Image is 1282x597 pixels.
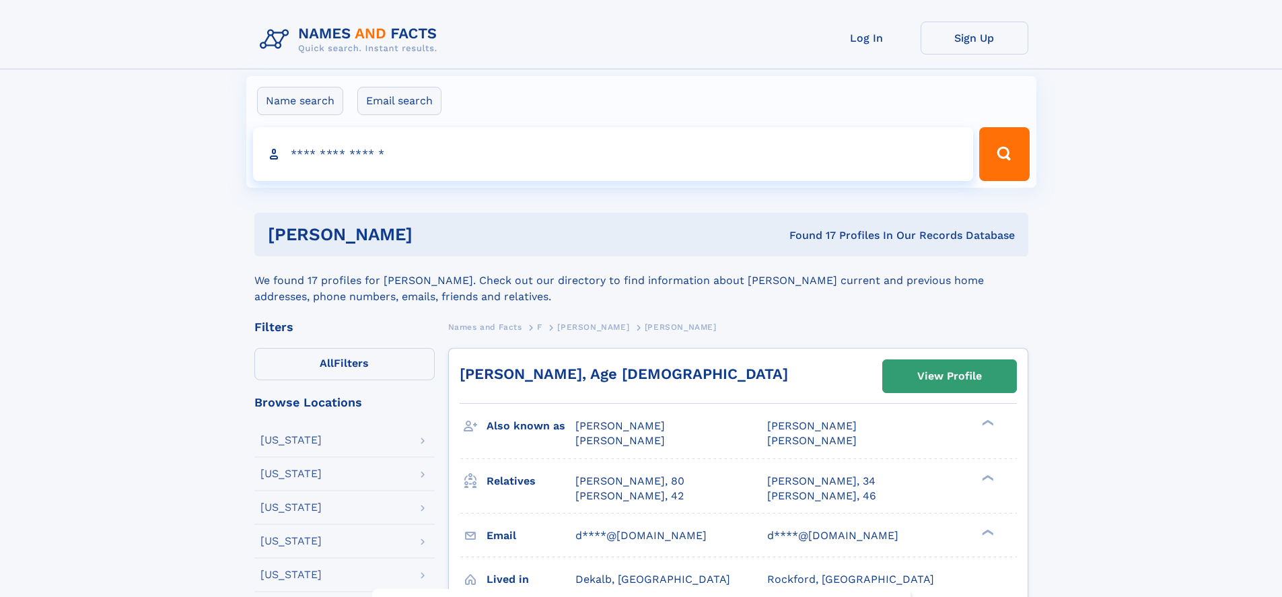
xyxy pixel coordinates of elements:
a: Log In [813,22,921,55]
input: search input [253,127,974,181]
span: F [537,322,542,332]
span: Rockford, [GEOGRAPHIC_DATA] [767,573,934,586]
span: All [320,357,334,370]
h1: [PERSON_NAME] [268,226,601,243]
a: [PERSON_NAME], Age [DEMOGRAPHIC_DATA] [460,365,788,382]
img: Logo Names and Facts [254,22,448,58]
h3: Also known as [487,415,575,437]
a: [PERSON_NAME], 80 [575,474,684,489]
div: ❯ [978,473,995,482]
div: [US_STATE] [260,468,322,479]
label: Email search [357,87,441,115]
a: Sign Up [921,22,1028,55]
div: Browse Locations [254,396,435,409]
div: Filters [254,321,435,333]
a: [PERSON_NAME] [557,318,629,335]
a: [PERSON_NAME], 34 [767,474,876,489]
div: [US_STATE] [260,502,322,513]
h3: Relatives [487,470,575,493]
a: F [537,318,542,335]
div: [US_STATE] [260,569,322,580]
label: Name search [257,87,343,115]
div: ❯ [978,528,995,536]
span: Dekalb, [GEOGRAPHIC_DATA] [575,573,730,586]
div: We found 17 profiles for [PERSON_NAME]. Check out our directory to find information about [PERSON... [254,256,1028,305]
h3: Lived in [487,568,575,591]
label: Filters [254,348,435,380]
div: View Profile [917,361,982,392]
h3: Email [487,524,575,547]
span: [PERSON_NAME] [575,419,665,432]
span: [PERSON_NAME] [557,322,629,332]
span: [PERSON_NAME] [575,434,665,447]
span: [PERSON_NAME] [767,434,857,447]
div: Found 17 Profiles In Our Records Database [601,228,1015,243]
a: Names and Facts [448,318,522,335]
a: [PERSON_NAME], 42 [575,489,684,503]
div: ❯ [978,419,995,427]
div: [US_STATE] [260,435,322,446]
span: [PERSON_NAME] [645,322,717,332]
a: View Profile [883,360,1016,392]
span: [PERSON_NAME] [767,419,857,432]
button: Search Button [979,127,1029,181]
a: [PERSON_NAME], 46 [767,489,876,503]
div: [US_STATE] [260,536,322,547]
